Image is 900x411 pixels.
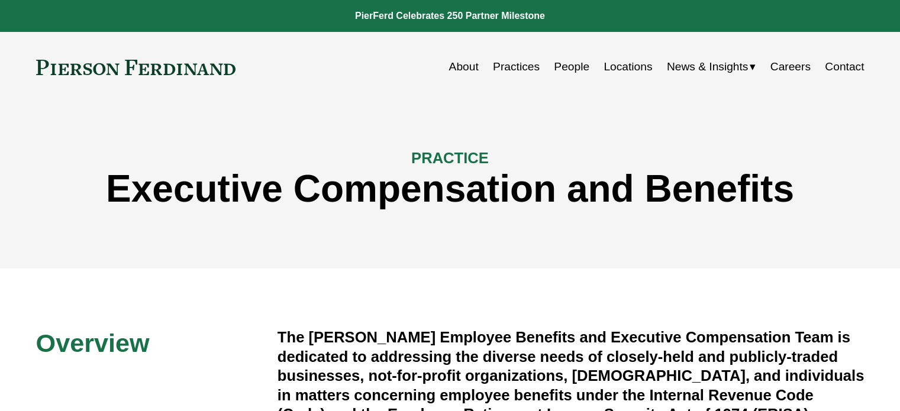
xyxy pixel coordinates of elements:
span: PRACTICE [411,150,489,166]
a: About [449,56,479,78]
a: folder dropdown [667,56,756,78]
span: News & Insights [667,57,749,77]
a: Contact [825,56,864,78]
h1: Executive Compensation and Benefits [36,167,864,211]
a: Locations [604,56,652,78]
span: Overview [36,329,150,357]
a: People [554,56,589,78]
a: Practices [493,56,540,78]
a: Careers [770,56,811,78]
